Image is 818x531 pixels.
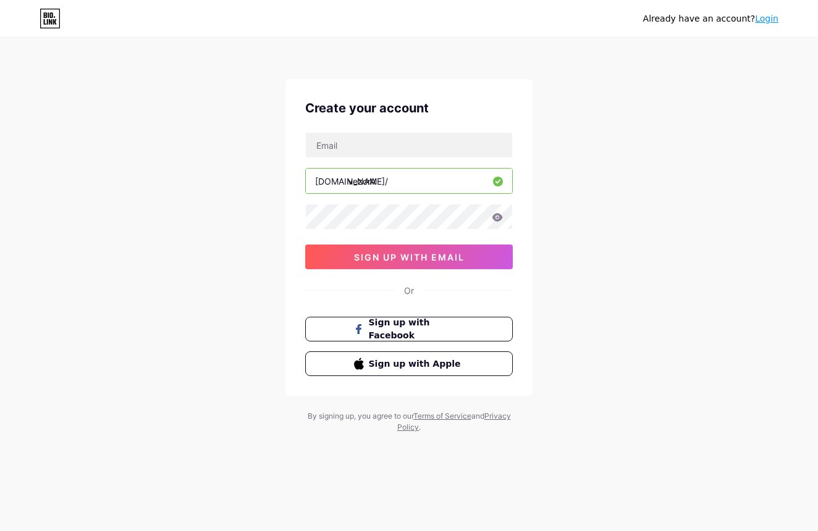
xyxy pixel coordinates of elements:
a: Login [755,14,778,23]
input: Email [306,133,512,157]
a: Terms of Service [413,411,471,420]
span: Sign up with Facebook [369,316,465,342]
div: [DOMAIN_NAME]/ [315,175,388,188]
div: Already have an account? [643,12,778,25]
button: sign up with email [305,245,513,269]
div: By signing up, you agree to our and . [304,411,514,433]
div: Or [404,284,414,297]
input: username [306,169,512,193]
span: Sign up with Apple [369,357,465,370]
button: Sign up with Facebook [305,317,513,341]
button: Sign up with Apple [305,351,513,376]
span: sign up with email [354,252,465,262]
div: Create your account [305,99,513,117]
